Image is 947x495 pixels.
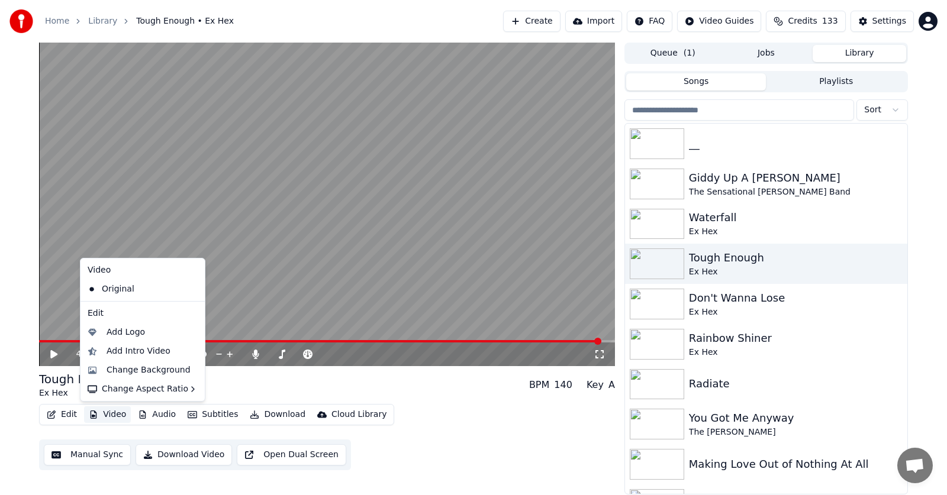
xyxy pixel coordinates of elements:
[237,444,346,465] button: Open Dual Screen
[133,406,181,423] button: Audio
[689,306,903,318] div: Ex Hex
[689,376,903,392] div: Radiate
[39,387,123,399] div: Ex Hex
[689,347,903,358] div: Ex Hex
[503,11,561,32] button: Create
[42,406,82,423] button: Edit
[788,15,817,27] span: Credits
[689,426,903,438] div: The [PERSON_NAME]
[88,15,117,27] a: Library
[689,170,903,186] div: Giddy Up A [PERSON_NAME]
[897,448,933,483] a: Open chat
[689,135,903,152] div: __
[864,104,881,116] span: Sort
[689,250,903,266] div: Tough Enough
[76,348,105,360] div: /
[689,410,903,426] div: You Got Me Anyway
[107,326,145,338] div: Add Logo
[45,15,234,27] nav: breadcrumb
[554,378,572,392] div: 140
[689,186,903,198] div: The Sensational [PERSON_NAME] Band
[83,380,202,399] div: Change Aspect Ratio
[626,73,766,90] button: Songs
[813,45,906,62] button: Library
[83,304,202,323] div: Edit
[9,9,33,33] img: youka
[689,290,903,306] div: Don't Wanna Lose
[83,280,185,299] div: Original
[565,11,622,32] button: Import
[689,266,903,278] div: Ex Hex
[136,444,232,465] button: Download Video
[627,11,672,32] button: FAQ
[689,456,903,473] div: Making Love Out of Nothing At All
[720,45,813,62] button: Jobs
[107,345,170,357] div: Add Intro Video
[677,11,761,32] button: Video Guides
[822,15,838,27] span: 133
[766,73,906,90] button: Playlists
[39,371,123,387] div: Tough Enough
[136,15,234,27] span: Tough Enough • Ex Hex
[245,406,310,423] button: Download
[689,330,903,347] div: Rainbow Shiner
[76,348,95,360] span: 4:29
[45,15,69,27] a: Home
[529,378,549,392] div: BPM
[851,11,914,32] button: Settings
[689,226,903,238] div: Ex Hex
[183,406,243,423] button: Subtitles
[587,378,604,392] div: Key
[689,209,903,226] div: Waterfall
[331,409,386,420] div: Cloud Library
[608,378,615,392] div: A
[107,364,191,376] div: Change Background
[44,444,131,465] button: Manual Sync
[83,261,202,280] div: Video
[872,15,906,27] div: Settings
[84,406,131,423] button: Video
[684,47,695,59] span: ( 1 )
[626,45,720,62] button: Queue
[766,11,845,32] button: Credits133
